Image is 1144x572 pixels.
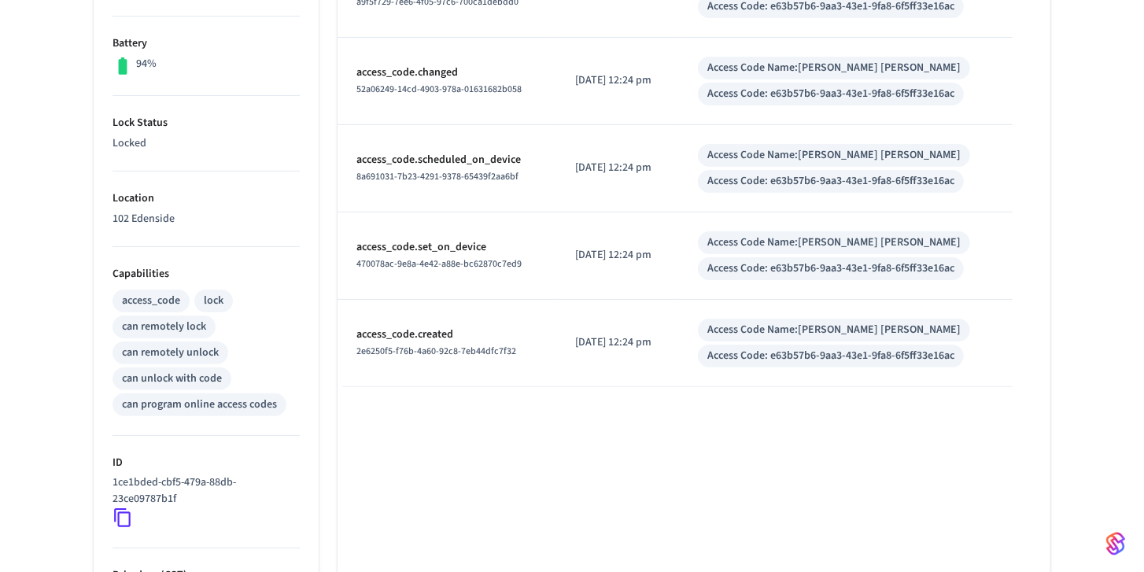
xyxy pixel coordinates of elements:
p: access_code.set_on_device [356,239,537,256]
p: [DATE] 12:24 pm [575,247,660,264]
p: 1ce1bded-cbf5-479a-88db-23ce09787b1f [113,474,293,507]
div: can unlock with code [122,371,222,387]
p: [DATE] 12:24 pm [575,72,660,89]
span: 52a06249-14cd-4903-978a-01631682b058 [356,83,522,96]
span: 470078ac-9e8a-4e42-a88e-bc62870c7ed9 [356,257,522,271]
div: Access Code: e63b57b6-9aa3-43e1-9fa8-6f5ff33e16ac [707,260,954,277]
div: Access Code Name: [PERSON_NAME] [PERSON_NAME] [707,147,961,164]
div: can remotely unlock [122,345,219,361]
p: [DATE] 12:24 pm [575,334,660,351]
img: SeamLogoGradient.69752ec5.svg [1106,531,1125,556]
div: Access Code: e63b57b6-9aa3-43e1-9fa8-6f5ff33e16ac [707,86,954,102]
p: Capabilities [113,266,300,282]
p: Lock Status [113,115,300,131]
div: Access Code: e63b57b6-9aa3-43e1-9fa8-6f5ff33e16ac [707,173,954,190]
p: Location [113,190,300,207]
p: access_code.changed [356,65,537,81]
div: Access Code Name: [PERSON_NAME] [PERSON_NAME] [707,234,961,251]
p: Locked [113,135,300,152]
div: lock [204,293,223,309]
span: 2e6250f5-f76b-4a60-92c8-7eb44dfc7f32 [356,345,516,358]
p: 102 Edenside [113,211,300,227]
p: access_code.created [356,327,537,343]
div: Access Code: e63b57b6-9aa3-43e1-9fa8-6f5ff33e16ac [707,348,954,364]
p: access_code.scheduled_on_device [356,152,537,168]
p: ID [113,455,300,471]
p: [DATE] 12:24 pm [575,160,660,176]
div: access_code [122,293,180,309]
div: can remotely lock [122,319,206,335]
p: Battery [113,35,300,52]
p: 94% [136,56,157,72]
div: Access Code Name: [PERSON_NAME] [PERSON_NAME] [707,60,961,76]
span: 8a691031-7b23-4291-9378-65439f2aa6bf [356,170,518,183]
div: Access Code Name: [PERSON_NAME] [PERSON_NAME] [707,322,961,338]
div: can program online access codes [122,397,277,413]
